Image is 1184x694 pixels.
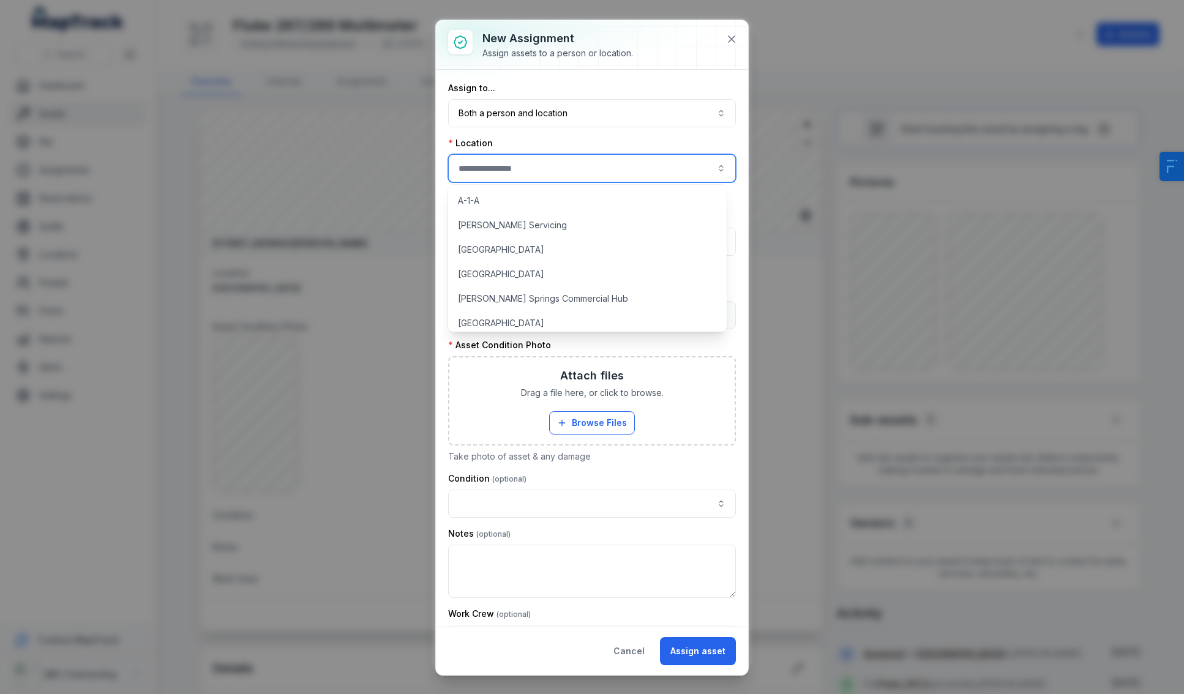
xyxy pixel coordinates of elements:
span: [PERSON_NAME] Springs Commercial Hub [458,293,628,305]
span: [GEOGRAPHIC_DATA] [458,244,544,256]
span: A-1-A [458,195,479,207]
label: Work Crew [448,608,531,620]
span: [GEOGRAPHIC_DATA] [458,268,544,280]
label: Asset Condition Photo [448,339,551,351]
button: Browse Files [549,411,635,435]
span: [GEOGRAPHIC_DATA] [458,317,544,329]
span: [PERSON_NAME] Servicing [458,219,567,231]
div: Assign assets to a person or location. [482,47,633,59]
button: Assign asset [660,637,736,665]
span: Drag a file here, or click to browse. [521,387,664,399]
label: Assign to... [448,82,495,94]
label: Location [448,137,493,149]
h3: New assignment [482,30,633,47]
label: Notes [448,528,511,540]
button: Both a person and location [448,99,736,127]
label: Condition [448,472,526,485]
button: Cancel [603,637,655,665]
p: Take photo of asset & any damage [448,450,736,463]
h3: Attach files [560,367,624,384]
